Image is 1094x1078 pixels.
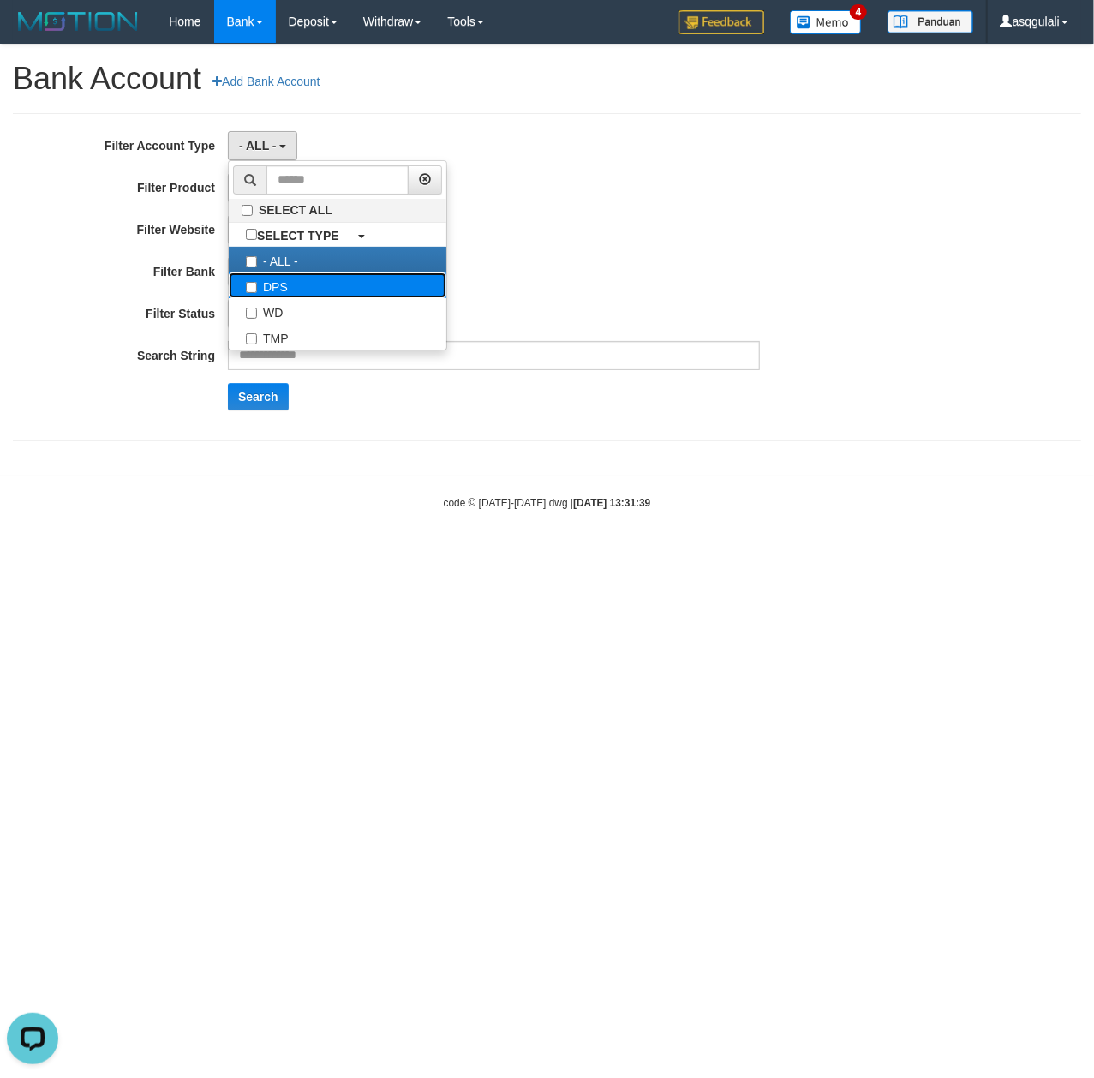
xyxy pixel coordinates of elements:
img: MOTION_logo.png [13,9,143,34]
button: Search [228,383,289,410]
label: - ALL - [229,247,446,272]
button: Open LiveChat chat widget [7,7,58,58]
input: DPS [246,282,257,293]
strong: [DATE] 13:31:39 [573,497,650,509]
label: SELECT ALL [229,199,446,222]
img: Feedback.jpg [679,10,764,34]
label: WD [229,298,446,324]
a: Add Bank Account [201,67,331,96]
input: - ALL - [246,256,257,267]
label: DPS [229,272,446,298]
img: Button%20Memo.svg [790,10,862,34]
a: SELECT TYPE [229,223,446,247]
img: panduan.png [888,10,973,33]
h1: Bank Account [13,62,1081,96]
span: 4 [850,4,868,20]
small: code © [DATE]-[DATE] dwg | [444,497,651,509]
input: WD [246,308,257,319]
input: TMP [246,333,257,344]
input: SELECT ALL [242,205,253,216]
label: TMP [229,324,446,350]
button: - ALL - [228,131,297,160]
b: SELECT TYPE [257,229,339,243]
input: SELECT TYPE [246,229,257,240]
span: - ALL - [239,139,277,153]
